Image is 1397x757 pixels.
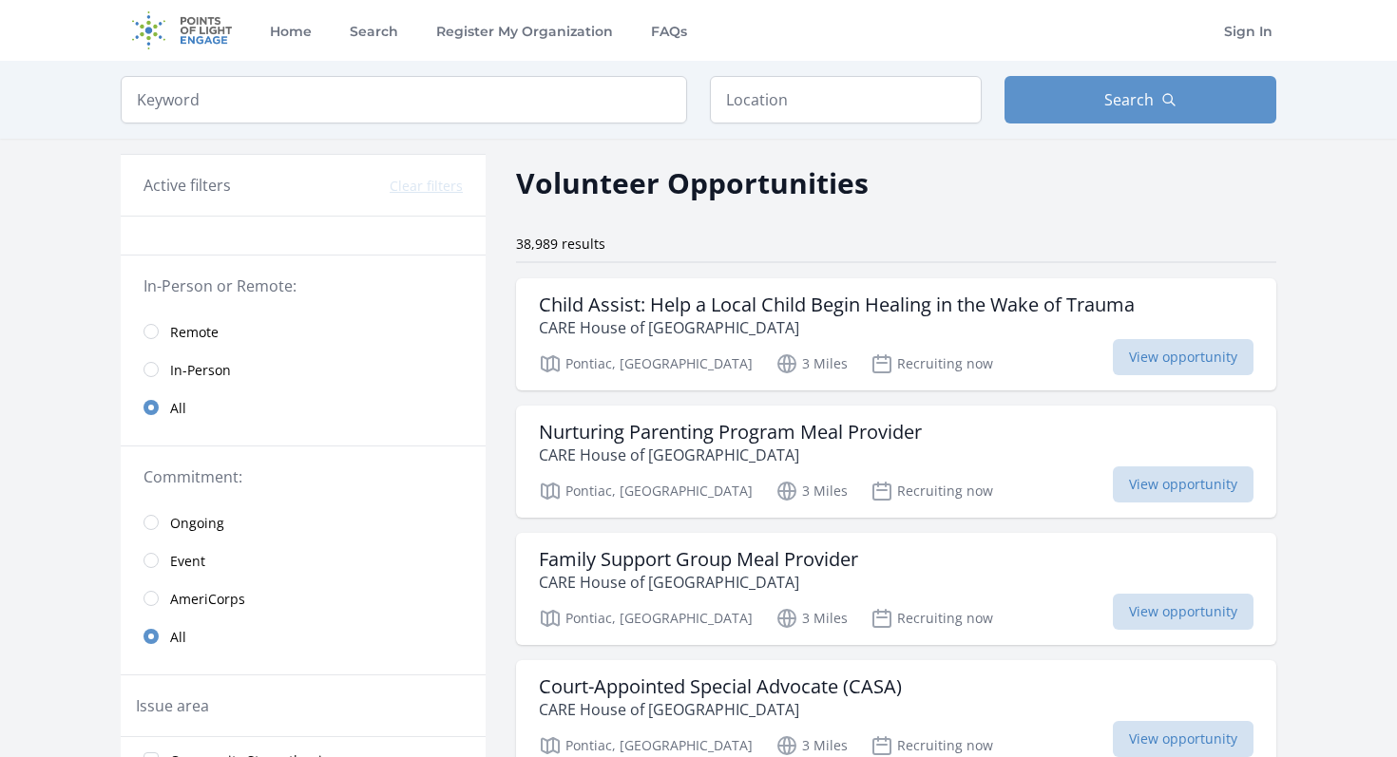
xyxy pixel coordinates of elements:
a: Nurturing Parenting Program Meal Provider CARE House of [GEOGRAPHIC_DATA] Pontiac, [GEOGRAPHIC_DA... [516,406,1276,518]
span: All [170,399,186,418]
span: Search [1104,88,1154,111]
p: 3 Miles [775,607,848,630]
p: CARE House of [GEOGRAPHIC_DATA] [539,444,922,466]
a: Event [121,541,486,579]
span: Event [170,552,205,571]
p: Recruiting now [871,352,993,375]
button: Clear filters [390,177,463,196]
span: View opportunity [1113,466,1253,502]
p: Pontiac, [GEOGRAPHIC_DATA] [539,480,753,502]
span: 38,989 results [516,235,605,253]
a: All [121,617,486,655]
span: All [170,628,186,647]
p: 3 Miles [775,734,848,757]
span: View opportunity [1113,721,1253,757]
h2: Volunteer Opportunities [516,161,869,204]
p: 3 Miles [775,480,848,502]
span: AmeriCorps [170,590,245,609]
legend: Commitment: [144,465,463,488]
button: Search [1005,76,1276,123]
a: Family Support Group Meal Provider CARE House of [GEOGRAPHIC_DATA] Pontiac, [GEOGRAPHIC_DATA] 3 M... [516,533,1276,645]
a: Remote [121,312,486,350]
h3: Family Support Group Meal Provider [539,548,858,571]
p: Pontiac, [GEOGRAPHIC_DATA] [539,352,753,375]
input: Location [710,76,982,123]
span: Remote [170,323,219,342]
span: View opportunity [1113,339,1253,375]
input: Keyword [121,76,687,123]
p: CARE House of [GEOGRAPHIC_DATA] [539,571,858,594]
span: In-Person [170,361,231,380]
a: Child Assist: Help a Local Child Begin Healing in the Wake of Trauma CARE House of [GEOGRAPHIC_DA... [516,278,1276,390]
a: AmeriCorps [121,579,486,617]
a: In-Person [121,350,486,388]
h3: Court-Appointed Special Advocate (CASA) [539,675,902,698]
p: Recruiting now [871,734,993,757]
h3: Nurturing Parenting Program Meal Provider [539,421,922,444]
p: Pontiac, [GEOGRAPHIC_DATA] [539,734,753,757]
p: Recruiting now [871,607,993,630]
p: Recruiting now [871,480,993,502]
h3: Active filters [144,174,231,197]
p: 3 Miles [775,352,848,375]
legend: In-Person or Remote: [144,274,463,297]
a: All [121,388,486,426]
a: Ongoing [121,503,486,541]
legend: Issue area [136,694,209,717]
span: View opportunity [1113,594,1253,630]
span: Ongoing [170,514,224,533]
h3: Child Assist: Help a Local Child Begin Healing in the Wake of Trauma [539,293,1135,316]
p: Pontiac, [GEOGRAPHIC_DATA] [539,607,753,630]
p: CARE House of [GEOGRAPHIC_DATA] [539,698,902,721]
p: CARE House of [GEOGRAPHIC_DATA] [539,316,1135,339]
